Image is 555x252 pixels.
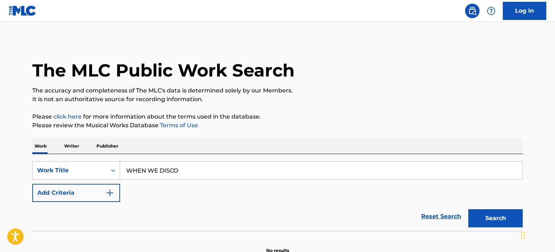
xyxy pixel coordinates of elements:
img: search [468,7,477,15]
img: help [487,7,496,15]
iframe: Chat Widget [519,217,555,252]
a: Terms of Use [159,122,198,129]
form: Search Form [32,161,523,231]
p: It is not an authoritative source for recording information. [32,95,523,104]
button: Add Criteria [32,184,120,202]
p: Please for more information about the terms used in the database. [32,112,523,121]
img: 9d2ae6d4665cec9f34b9.svg [106,189,114,197]
button: Search [468,209,523,227]
p: Writer [62,139,81,154]
div: Help [484,4,498,18]
a: Reset Search [418,208,465,224]
p: The accuracy and completeness of The MLC's data is determined solely by our Members. [32,86,523,95]
p: Work [32,139,49,154]
a: Public Search [465,4,480,18]
div: Work Title [37,166,102,175]
a: Log In [503,2,546,20]
a: click here [53,113,82,120]
img: MLC Logo [9,5,37,16]
p: Publisher [94,139,120,154]
h1: The MLC Public Work Search [32,59,295,81]
p: Please review the Musical Works Database [32,121,523,130]
div: Drag [521,224,525,246]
